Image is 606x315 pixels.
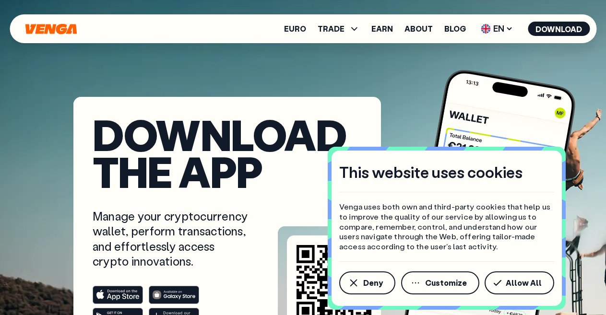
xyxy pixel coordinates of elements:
span: Allow All [506,279,542,287]
a: About [404,25,433,33]
img: flag-uk [481,24,490,34]
span: EN [477,21,516,36]
button: Customize [401,271,479,294]
p: Venga uses both own and third-party cookies that help us to improve the quality of our service by... [339,202,554,252]
button: Deny [339,271,395,294]
button: Download [528,22,590,36]
a: Euro [284,25,306,33]
span: Customize [425,279,467,287]
a: Blog [444,25,466,33]
span: TRADE [318,25,345,33]
span: TRADE [318,23,360,35]
p: Manage your cryptocurrency wallet, perform transactions, and effortlessly access crypto innovations. [93,209,250,268]
h1: Download the app [93,116,362,189]
a: Earn [371,25,393,33]
button: Allow All [485,271,554,294]
span: Deny [363,279,383,287]
svg: Home [24,23,78,35]
h4: This website uses cookies [339,162,523,182]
